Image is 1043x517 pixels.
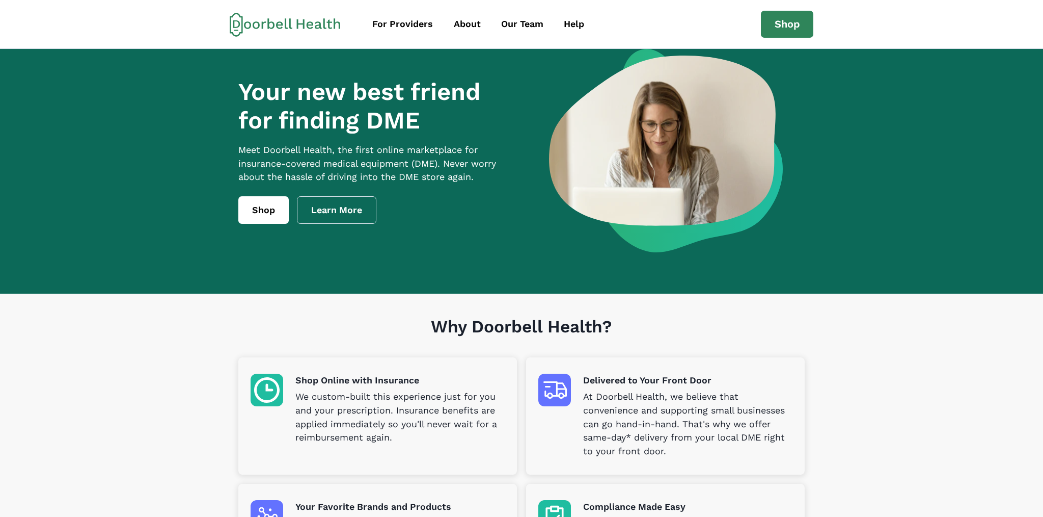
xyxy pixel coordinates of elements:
img: a woman looking at a computer [549,49,783,252]
img: Delivered to Your Front Door icon [538,374,571,406]
p: At Doorbell Health, we believe that convenience and supporting small businesses can go hand-in-ha... [583,390,792,458]
div: About [454,17,481,31]
a: Shop [761,11,814,38]
h1: Your new best friend for finding DME [238,77,515,135]
a: Help [555,13,593,36]
a: Shop [238,196,289,224]
img: Shop Online with Insurance icon [251,374,283,406]
div: For Providers [372,17,433,31]
p: Meet Doorbell Health, the first online marketplace for insurance-covered medical equipment (DME).... [238,143,515,185]
p: Delivered to Your Front Door [583,374,792,387]
h1: Why Doorbell Health? [238,317,804,358]
p: Your Favorite Brands and Products [295,500,505,514]
a: For Providers [364,13,443,36]
p: Shop Online with Insurance [295,374,505,387]
p: Compliance Made Easy [583,500,792,514]
a: Learn More [297,196,376,224]
a: About [445,13,490,36]
a: Our Team [492,13,553,36]
div: Our Team [501,17,543,31]
div: Help [564,17,584,31]
p: We custom-built this experience just for you and your prescription. Insurance benefits are applie... [295,390,505,445]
